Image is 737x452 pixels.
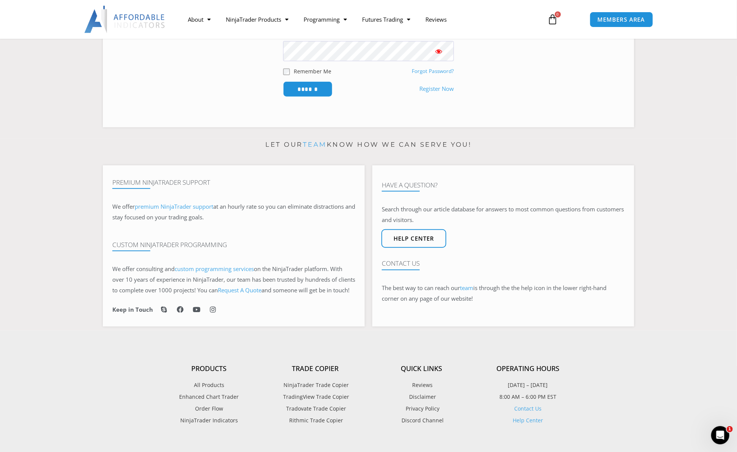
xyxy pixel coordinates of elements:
p: The best way to can reach our is through the the help icon in the lower right-hand corner on any ... [382,283,625,304]
a: team [460,284,473,292]
label: Remember Me [294,67,331,75]
a: Enhanced Chart Trader [156,392,262,402]
h4: Custom NinjaTrader Programming [112,241,355,249]
span: Discord Channel [400,416,444,425]
h4: Premium NinjaTrader Support [112,179,355,186]
img: LogoAI | Affordable Indicators – NinjaTrader [84,6,166,33]
a: custom programming services [175,265,254,273]
a: premium NinjaTrader support [135,203,213,210]
h4: Trade Copier [262,365,368,373]
a: Discord Channel [368,416,475,425]
p: Search through our article database for answers to most common questions from customers and visit... [382,204,625,225]
span: We offer [112,203,135,210]
h4: Contact Us [382,260,625,267]
a: All Products [156,380,262,390]
a: 0 [536,8,570,30]
span: Enhanced Chart Trader [180,392,239,402]
span: Rithmic Trade Copier [288,416,343,425]
a: NinjaTrader Products [218,11,296,28]
h6: Keep in Touch [112,306,153,313]
span: Order Flow [195,404,223,414]
span: on the NinjaTrader platform. With over 10 years of experience in NinjaTrader, our team has been t... [112,265,355,294]
span: Help center [394,236,434,241]
h4: Products [156,365,262,373]
a: Privacy Policy [368,404,475,414]
h4: Operating Hours [475,365,581,373]
span: NinjaTrader Trade Copier [282,380,349,390]
span: All Products [194,380,224,390]
a: Reviews [368,380,475,390]
span: NinjaTrader Indicators [180,416,238,425]
a: About [180,11,218,28]
a: Register Now [419,84,454,94]
span: 0 [555,11,561,17]
span: Privacy Policy [404,404,439,414]
a: MEMBERS AREA [590,12,653,27]
nav: Menu [180,11,539,28]
button: Show password [424,41,454,61]
a: Contact Us [514,405,542,412]
a: NinjaTrader Trade Copier [262,380,368,390]
h4: Quick Links [368,365,475,373]
a: Request A Quote [218,286,261,294]
span: at an hourly rate so you can eliminate distractions and stay focused on your trading goals. [112,203,355,221]
a: team [303,141,327,148]
a: Disclaimer [368,392,475,402]
a: Forgot Password? [412,68,454,75]
a: Rithmic Trade Copier [262,416,368,425]
span: TradingView Trade Copier [282,392,350,402]
h4: Have A Question? [382,181,625,189]
p: [DATE] – [DATE] [475,380,581,390]
a: Reviews [418,11,454,28]
a: Help center [381,229,446,248]
p: Let our know how we can serve you! [103,139,634,151]
a: NinjaTrader Indicators [156,416,262,425]
span: Tradovate Trade Copier [285,404,346,414]
span: We offer consulting and [112,265,254,273]
a: Programming [296,11,354,28]
a: TradingView Trade Copier [262,392,368,402]
a: Help Center [513,417,543,424]
span: 1 [727,426,733,432]
a: Futures Trading [354,11,418,28]
a: Tradovate Trade Copier [262,404,368,414]
p: 8:00 AM – 6:00 PM EST [475,392,581,402]
span: Disclaimer [407,392,436,402]
span: Reviews [411,380,433,390]
iframe: Intercom live chat [711,426,729,444]
a: Order Flow [156,404,262,414]
span: MEMBERS AREA [598,17,645,22]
